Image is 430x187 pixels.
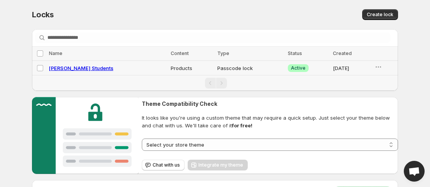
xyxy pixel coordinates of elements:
[288,50,302,56] span: Status
[404,161,425,182] div: Open chat
[142,100,398,108] h2: Theme Compatibility Check
[291,65,306,71] span: Active
[215,61,286,75] td: Passcode lock
[142,114,398,129] span: It looks like you're using a custom theme that may require a quick setup. Just select your theme ...
[333,50,352,56] span: Created
[142,160,185,170] button: Chat with us
[232,122,252,129] strong: for free!
[367,12,393,18] span: Create lock
[362,9,398,20] button: Create lock
[49,65,113,71] a: [PERSON_NAME] Students
[331,61,372,75] td: [DATE]
[217,50,229,56] span: Type
[168,61,215,75] td: Products
[32,75,398,91] nav: Pagination
[32,10,54,19] span: Locks
[49,50,62,56] span: Name
[153,162,180,168] span: Chat with us
[32,97,139,174] img: Customer support
[171,50,189,56] span: Content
